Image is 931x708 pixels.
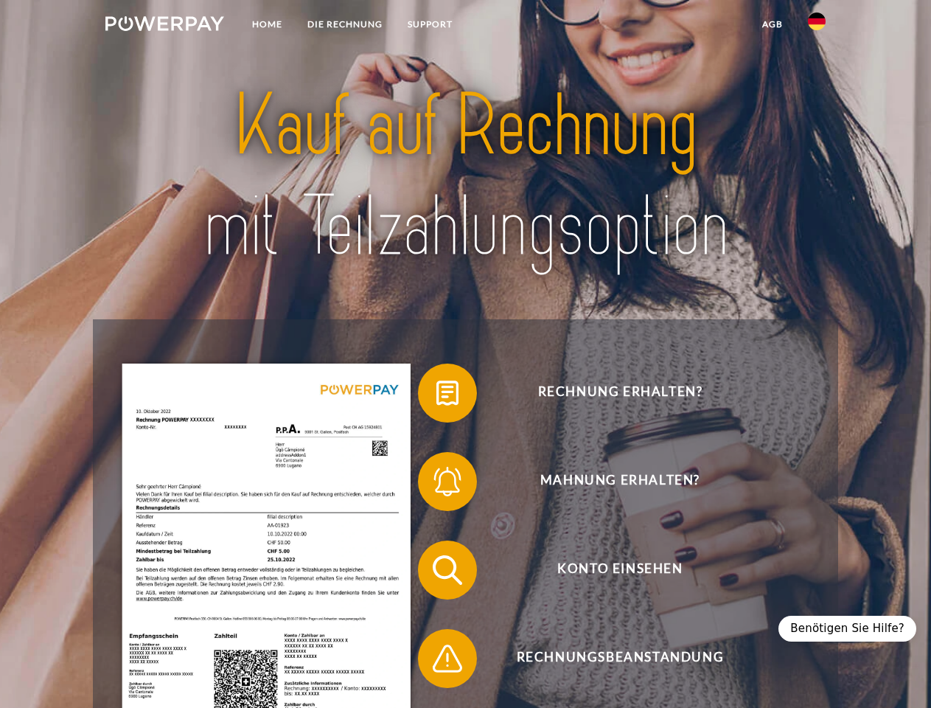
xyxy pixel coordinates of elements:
button: Konto einsehen [418,541,801,600]
img: qb_bell.svg [429,463,466,500]
span: Rechnung erhalten? [439,364,801,423]
span: Konto einsehen [439,541,801,600]
button: Rechnungsbeanstandung [418,629,801,688]
img: qb_bill.svg [429,375,466,412]
div: Benötigen Sie Hilfe? [778,616,916,642]
a: SUPPORT [395,11,465,38]
button: Rechnung erhalten? [418,364,801,423]
a: agb [750,11,795,38]
span: Rechnungsbeanstandung [439,629,801,688]
img: de [808,13,826,30]
img: title-powerpay_de.svg [141,71,790,282]
a: Home [240,11,295,38]
img: qb_search.svg [429,552,466,589]
img: qb_warning.svg [429,640,466,677]
a: DIE RECHNUNG [295,11,395,38]
img: logo-powerpay-white.svg [105,16,224,31]
button: Mahnung erhalten? [418,452,801,511]
span: Mahnung erhalten? [439,452,801,511]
